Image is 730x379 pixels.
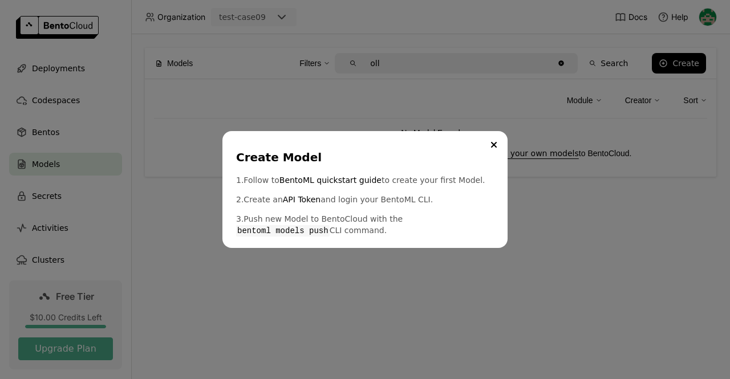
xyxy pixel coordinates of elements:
div: dialog [222,131,508,248]
p: 1. Follow to to create your first Model. [236,174,494,186]
a: BentoML quickstart guide [279,174,382,186]
div: Create Model [236,149,489,165]
button: Close [487,138,501,152]
p: 3. Push new Model to BentoCloud with the CLI command. [236,213,494,237]
code: bentoml models push [236,225,330,237]
p: 2. Create an and login your BentoML CLI. [236,194,494,205]
a: API Token [283,194,321,205]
